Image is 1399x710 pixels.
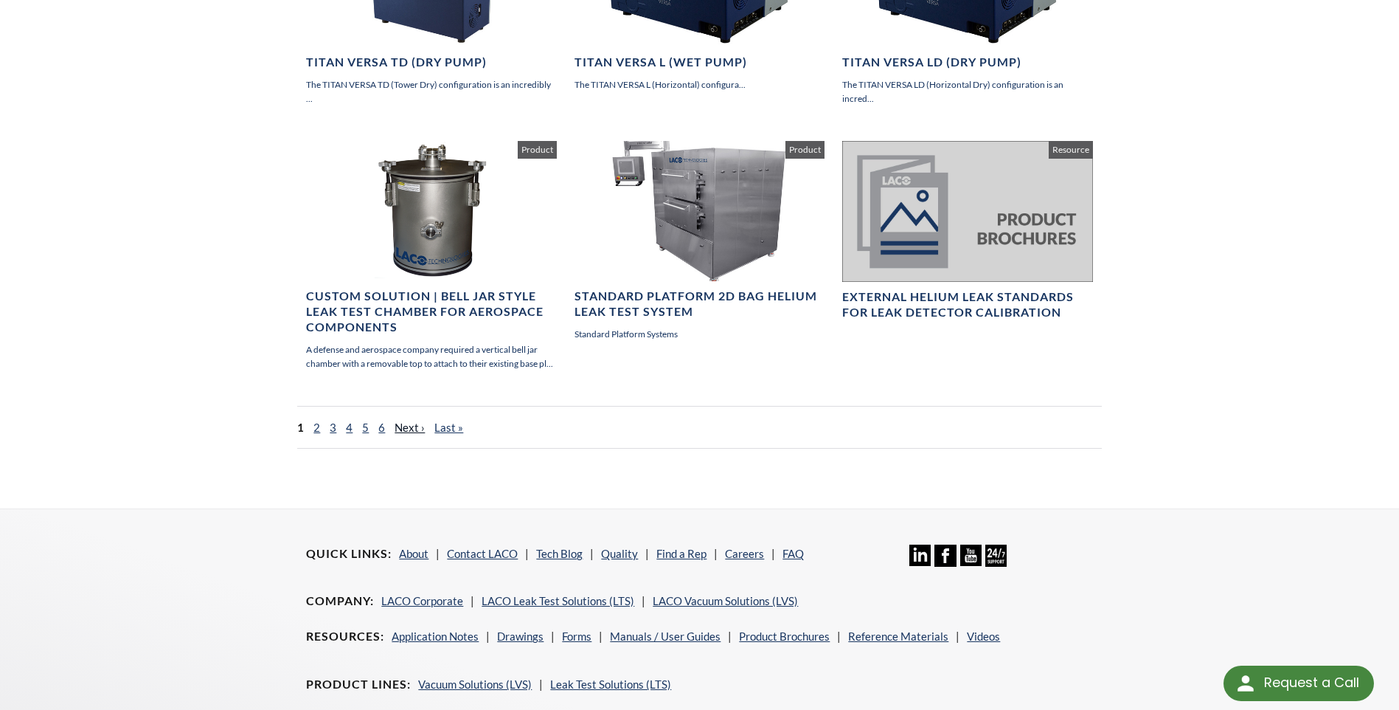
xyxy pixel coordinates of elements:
a: Standard Platform 2D Bag Helium Leak Test System Standard Platform Systems Product [574,141,825,341]
h4: Product Lines [306,677,411,692]
a: Vacuum Solutions (LVS) [418,678,532,691]
span: 1 [297,421,304,434]
a: Quality [601,547,638,560]
h4: Resources [306,629,384,644]
a: 24/7 Support [985,556,1007,569]
a: Product Brochures [739,630,830,643]
h4: TITAN VERSA LD (Dry Pump) [842,55,1092,70]
h4: External Helium Leak Standards for Leak Detector Calibration [842,289,1092,320]
a: Forms [562,630,591,643]
a: LACO Leak Test Solutions (LTS) [482,594,634,607]
span: Product [785,141,825,159]
h4: TITAN VERSA L (Wet Pump) [574,55,825,70]
a: LACO Vacuum Solutions (LVS) [653,594,798,607]
h4: Custom Solution | Bell Jar Style Leak Test Chamber for Aerospace Components [306,289,556,334]
a: FAQ [782,547,804,560]
a: 4 [346,421,353,434]
a: Manuals / User Guides [610,630,721,643]
a: External Helium Leak Standards for Leak Detector Calibration Resource [842,141,1092,320]
a: 6 [378,421,385,434]
p: A defense and aerospace company required a vertical bell jar chamber with a removable top to atta... [306,342,556,370]
img: 24/7 Support Icon [985,545,1007,566]
nav: pager [297,406,1101,449]
h4: TITAN VERSA TD (Dry Pump) [306,55,556,70]
a: 3 [330,421,336,434]
a: Custom Solution | Bell Jar Style Leak Test Chamber for Aerospace Components A defense and aerospa... [306,141,556,370]
a: Reference Materials [848,630,948,643]
h4: Standard Platform 2D Bag Helium Leak Test System [574,289,825,320]
a: Careers [725,547,764,560]
a: Contact LACO [447,547,518,560]
a: Next › [395,421,425,434]
p: The TITAN VERSA LD (Horizontal Dry) configuration is an incred... [842,77,1092,106]
a: Drawings [497,630,544,643]
a: 2 [313,421,320,434]
a: Leak Test Solutions (LTS) [550,678,671,691]
span: Product [518,141,557,159]
a: 5 [362,421,369,434]
div: Request a Call [1264,666,1359,700]
img: round button [1234,672,1257,695]
h4: Quick Links [306,546,392,562]
a: Find a Rep [656,547,707,560]
a: Videos [967,630,1000,643]
a: Last » [434,421,463,434]
a: Application Notes [392,630,479,643]
h4: Company [306,593,374,609]
div: Request a Call [1223,666,1374,701]
a: Tech Blog [536,547,583,560]
a: About [399,547,428,560]
a: LACO Corporate [381,594,463,607]
p: Standard Platform Systems [574,327,825,341]
span: Resource [1049,141,1093,159]
p: The TITAN VERSA TD (Tower Dry) configuration is an incredibly ... [306,77,556,106]
p: The TITAN VERSA L (Horizontal) configura... [574,77,825,92]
